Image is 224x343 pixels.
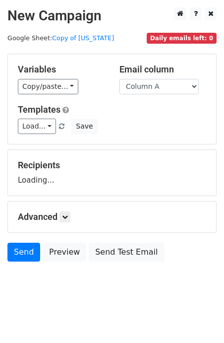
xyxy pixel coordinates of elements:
[18,104,60,115] a: Templates
[18,160,206,186] div: Loading...
[89,243,164,262] a: Send Test Email
[147,33,217,44] span: Daily emails left: 0
[52,34,114,42] a: Copy of [US_STATE]
[18,160,206,171] h5: Recipients
[43,243,86,262] a: Preview
[7,34,114,42] small: Google Sheet:
[18,119,56,134] a: Load...
[18,79,78,94] a: Copy/paste...
[119,64,206,75] h5: Email column
[7,243,40,262] a: Send
[7,7,217,24] h2: New Campaign
[147,34,217,42] a: Daily emails left: 0
[71,119,97,134] button: Save
[18,211,206,222] h5: Advanced
[18,64,105,75] h5: Variables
